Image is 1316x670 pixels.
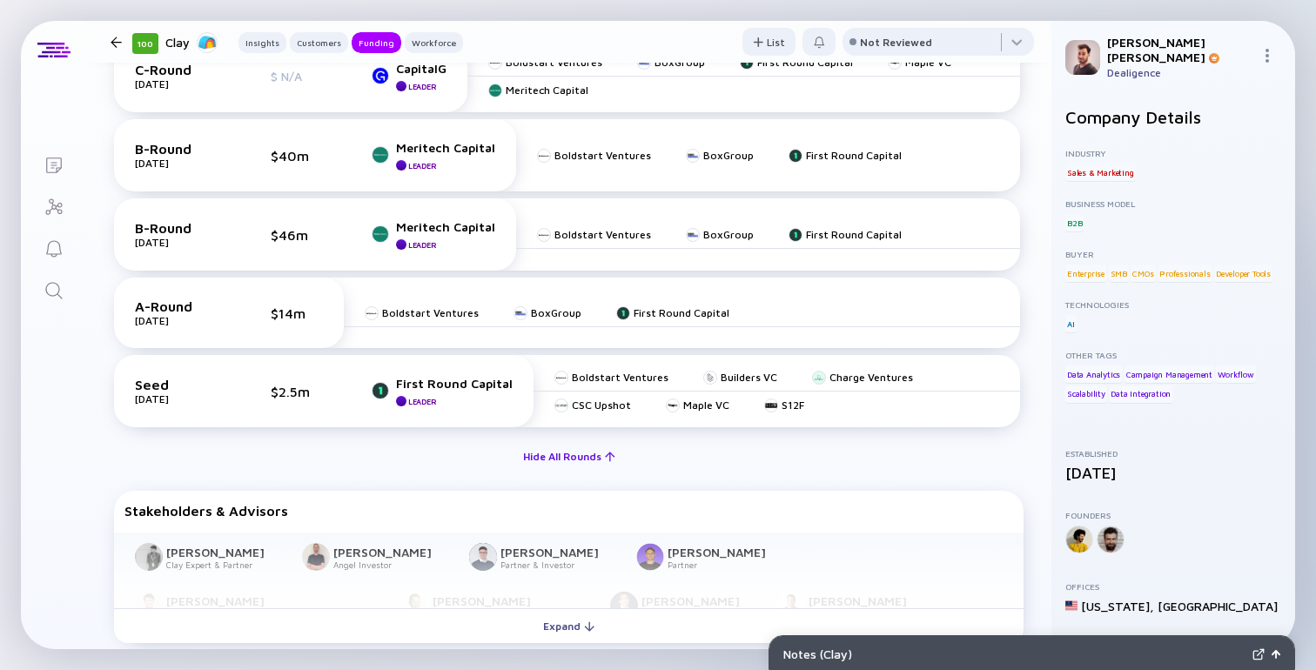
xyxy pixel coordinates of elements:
[1065,214,1084,231] div: B2B
[514,306,581,319] a: BoxGroup
[1065,107,1281,127] h2: Company Details
[396,376,513,391] div: First Round Capital
[703,371,777,384] a: Builders VC
[372,376,513,406] a: First Round CapitalLeader
[703,228,754,241] div: BoxGroup
[572,371,668,384] div: Boldstart Ventures
[396,140,495,155] div: Meritech Capital
[21,268,86,310] a: Search
[513,442,626,470] button: Hide All Rounds
[742,29,796,56] div: List
[135,377,222,392] div: Seed
[1252,648,1265,660] img: Expand Notes
[554,228,651,241] div: Boldstart Ventures
[132,33,158,54] div: 100
[352,32,401,53] button: Funding
[271,305,323,321] div: $14m
[290,32,348,53] button: Customers
[1065,40,1100,75] img: Gil Profile Picture
[135,220,222,236] div: B-Round
[271,384,323,399] div: $2.5m
[703,149,754,162] div: BoxGroup
[396,61,446,76] div: CapitalG
[135,236,222,249] div: [DATE]
[1065,164,1136,181] div: Sales & Marketing
[1131,265,1155,282] div: CMOs
[1158,265,1212,282] div: Professionals
[271,227,323,243] div: $46m
[238,32,286,53] button: Insights
[1065,600,1078,612] img: United States Flag
[1065,299,1281,310] div: Technologies
[1081,599,1154,613] div: [US_STATE] ,
[554,371,668,384] a: Boldstart Ventures
[1214,265,1272,282] div: Developer Tools
[572,399,631,412] div: CSC Upshot
[1272,650,1280,659] img: Open Notes
[1065,198,1281,209] div: Business Model
[408,82,436,91] div: Leader
[488,84,588,97] a: Meritech Capital
[860,36,932,49] div: Not Reviewed
[537,228,651,241] a: Boldstart Ventures
[789,149,902,162] a: First Round Capital
[829,371,913,384] div: Charge Ventures
[686,149,754,162] a: BoxGroup
[531,306,581,319] div: BoxGroup
[742,28,796,56] button: List
[1125,365,1214,383] div: Campaign Management
[382,306,479,319] div: Boldstart Ventures
[1065,448,1281,459] div: Established
[1107,66,1253,79] div: Dealigence
[686,228,754,241] a: BoxGroup
[1065,148,1281,158] div: Industry
[1065,385,1107,403] div: Scalability
[806,149,902,162] div: First Round Capital
[1216,365,1255,383] div: Workflow
[1065,350,1281,360] div: Other Tags
[1260,49,1274,63] img: Menu
[405,32,463,53] button: Workforce
[1109,265,1129,282] div: SMB
[537,149,651,162] a: Boldstart Ventures
[554,399,631,412] a: CSC Upshot
[1065,249,1281,259] div: Buyer
[616,306,729,319] a: First Round Capital
[372,140,495,171] a: Meritech CapitalLeader
[554,149,651,162] div: Boldstart Ventures
[1158,599,1278,613] div: [GEOGRAPHIC_DATA]
[135,157,222,170] div: [DATE]
[513,443,626,470] div: Hide All Rounds
[1065,464,1281,482] div: [DATE]
[21,184,86,226] a: Investor Map
[21,143,86,184] a: Lists
[165,31,218,53] div: Clay
[1065,365,1122,383] div: Data Analytics
[506,84,588,97] div: Meritech Capital
[782,399,804,412] div: S12F
[290,34,348,51] div: Customers
[372,61,446,91] a: CapitalGLeader
[135,62,222,77] div: C-Round
[21,226,86,268] a: Reminders
[683,399,729,412] div: Maple VC
[1065,581,1281,592] div: Offices
[372,219,495,250] a: Meritech CapitalLeader
[271,148,323,164] div: $40m
[271,69,323,84] div: $ N/A
[634,306,729,319] div: First Round Capital
[666,399,729,412] a: Maple VC
[812,371,913,384] a: Charge Ventures
[783,647,1245,661] div: Notes ( Clay )
[365,306,479,319] a: Boldstart Ventures
[405,34,463,51] div: Workforce
[533,613,605,640] div: Expand
[1107,35,1253,64] div: [PERSON_NAME] [PERSON_NAME]
[135,314,222,327] div: [DATE]
[408,161,436,171] div: Leader
[408,240,436,250] div: Leader
[396,219,495,234] div: Meritech Capital
[764,399,804,412] a: S12F
[135,392,222,405] div: [DATE]
[1065,510,1281,520] div: Founders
